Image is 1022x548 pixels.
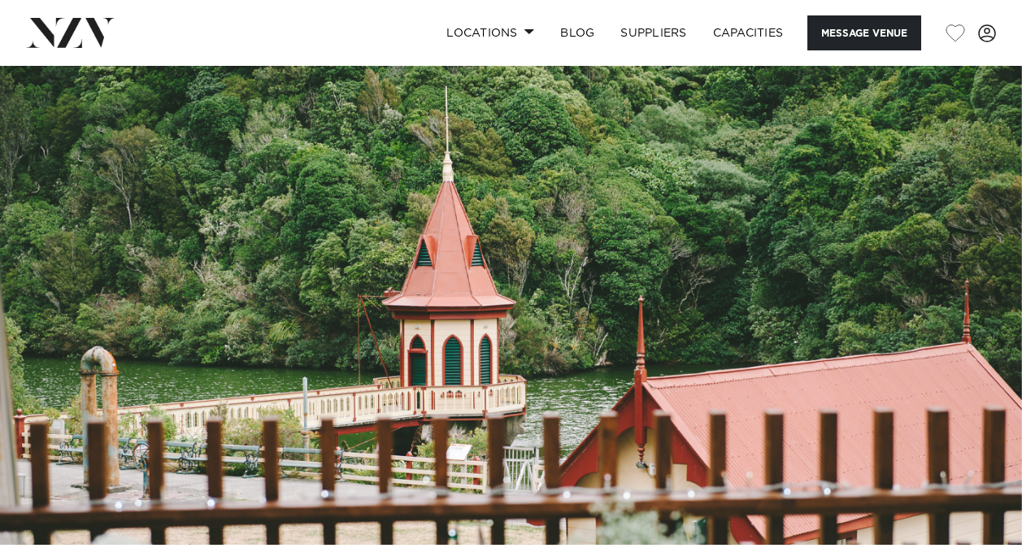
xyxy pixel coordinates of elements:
img: nzv-logo.png [26,18,115,47]
a: Capacities [700,15,797,50]
a: SUPPLIERS [607,15,699,50]
a: Locations [433,15,547,50]
button: Message Venue [807,15,921,50]
a: BLOG [547,15,607,50]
